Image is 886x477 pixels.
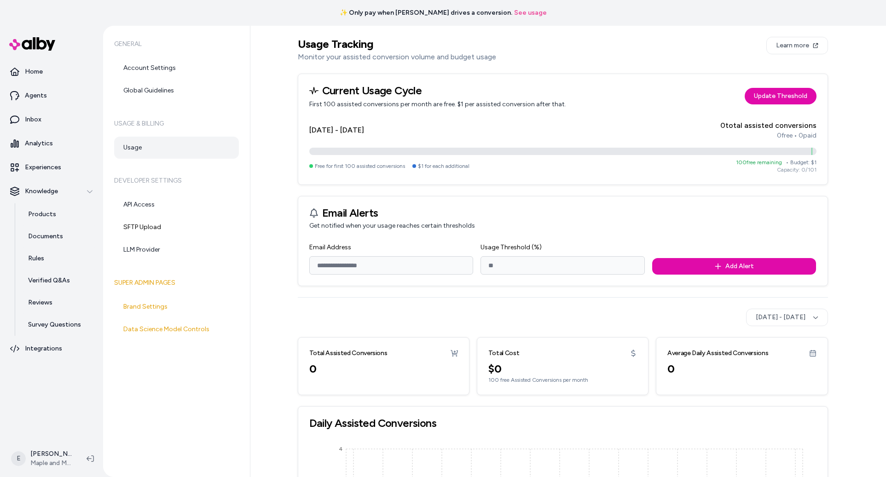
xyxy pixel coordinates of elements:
span: Free for first 100 assisted conversions [315,162,405,170]
h3: Average Daily Assisted Conversions [667,349,768,358]
a: Rules [19,247,99,270]
h2: Usage Tracking [298,37,496,52]
a: Experiences [4,156,99,178]
a: Products [19,203,99,225]
div: 0 [667,362,816,376]
a: API Access [114,194,239,216]
p: Knowledge [25,187,58,196]
p: Agents [25,91,47,100]
button: [DATE] - [DATE] [746,309,828,326]
div: Capacity: 0 / 101 [736,166,817,173]
h3: Total Cost [488,349,520,358]
a: Reviews [19,292,99,314]
span: 100 free remaining [736,159,782,166]
a: Verified Q&As [19,270,99,292]
p: Integrations [25,344,62,353]
h3: Email Alerts [322,207,378,218]
span: • Budget: $ 1 [786,159,817,166]
div: 0 total assisted conversions [720,120,817,131]
p: Rules [28,254,44,263]
button: Knowledge [4,180,99,202]
a: Integrations [4,338,99,360]
h4: [DATE] - [DATE] [309,125,364,136]
span: $1 for each additional [418,162,469,170]
span: ✨ Only pay when [PERSON_NAME] drives a conversion. [340,8,512,17]
h6: General [114,31,239,57]
a: Documents [19,225,99,247]
a: LLM Provider [114,239,239,261]
a: SFTP Upload [114,216,239,238]
p: Analytics [25,139,53,148]
p: Inbox [25,115,41,124]
p: First 100 assisted conversions per month are free. $1 per assisted conversion after that. [309,100,566,109]
p: Experiences [25,163,61,172]
a: Account Settings [114,57,239,79]
a: Data Science Model Controls [114,318,239,340]
a: Home [4,61,99,83]
p: Get notified when your usage reaches certain thresholds [309,221,817,230]
h6: Super Admin Pages [114,270,239,296]
a: Global Guidelines [114,80,239,102]
h6: Usage & Billing [114,111,239,137]
tspan: 4 [339,446,342,452]
button: E[PERSON_NAME]Maple and Mocha Coffee [6,444,79,473]
a: See usage [514,8,547,17]
p: Reviews [28,298,52,307]
div: $ 0 [488,362,637,376]
div: 0 [309,362,458,376]
p: Home [25,67,43,76]
p: Products [28,210,56,219]
p: [PERSON_NAME] [30,449,72,459]
div: 100 free Assisted Conversions per month [488,376,637,384]
a: Analytics [4,132,99,155]
img: alby Logo [9,37,55,51]
label: Usage Threshold (%) [481,243,542,251]
p: Verified Q&As [28,276,70,285]
p: Monitor your assisted conversion volume and budget usage [298,52,496,63]
button: Add Alert [652,258,817,275]
span: Maple and Mocha Coffee [30,459,72,468]
p: Documents [28,232,63,241]
a: Survey Questions [19,314,99,336]
h6: Developer Settings [114,168,239,194]
a: Update Threshold [745,88,817,104]
h3: Total Assisted Conversions [309,349,388,358]
p: Survey Questions [28,320,81,329]
a: Agents [4,85,99,107]
div: 0 free • 0 paid [720,131,817,140]
h3: Daily Assisted Conversions [309,418,817,429]
a: Inbox [4,109,99,131]
a: Usage [114,137,239,159]
label: Email Address [309,243,351,251]
a: Learn more [766,37,828,54]
a: Brand Settings [114,296,239,318]
h3: Current Usage Cycle [309,85,566,96]
span: E [11,451,26,466]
